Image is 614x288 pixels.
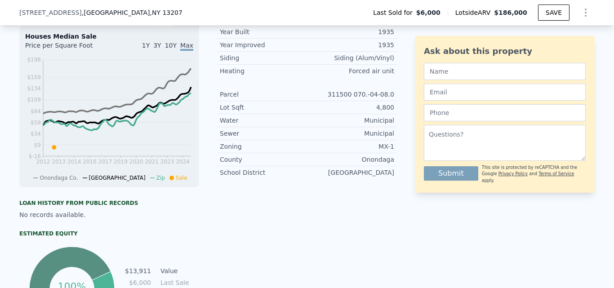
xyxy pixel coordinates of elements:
tspan: $9 [34,142,41,148]
tspan: $159 [27,74,41,80]
span: $6,000 [416,8,440,17]
div: Municipal [307,116,394,125]
div: School District [220,168,307,177]
button: Show Options [577,4,595,22]
tspan: $-16 [29,153,41,160]
div: This site is protected by reCAPTCHA and the Google and apply. [482,164,586,184]
tspan: 2017 [98,159,112,165]
span: 1Y [142,42,150,49]
div: 1935 [307,40,394,49]
td: $6,000 [125,278,151,288]
div: 1935 [307,27,394,36]
tspan: 2020 [129,159,143,165]
a: Privacy Policy [498,171,528,176]
tspan: $134 [27,85,41,92]
input: Phone [424,104,586,121]
input: Email [424,84,586,101]
span: Onondaga Co. [40,175,78,181]
td: Last Sale [159,278,199,288]
div: Loan history from public records [19,199,199,207]
tspan: 2016 [83,159,97,165]
div: Water [220,116,307,125]
div: Siding (Alum/Vinyl) [307,53,394,62]
span: Zip [156,175,165,181]
span: Last Sold for [373,8,416,17]
div: 311500 070.-04-08.0 [307,90,394,99]
tspan: $198 [27,57,41,63]
div: MX-1 [307,142,394,151]
tspan: $34 [31,131,41,137]
span: [GEOGRAPHIC_DATA] [89,175,146,181]
span: , NY 13207 [150,9,182,16]
span: , [GEOGRAPHIC_DATA] [82,8,182,17]
div: Year Built [220,27,307,36]
tspan: $84 [31,108,41,115]
button: SAVE [538,4,570,21]
input: Name [424,63,586,80]
div: Heating [220,66,307,75]
span: 3Y [153,42,161,49]
div: Price per Square Foot [25,41,109,55]
tspan: $109 [27,97,41,103]
div: Year Improved [220,40,307,49]
div: Parcel [220,90,307,99]
div: County [220,155,307,164]
div: Lot Sqft [220,103,307,112]
div: Siding [220,53,307,62]
div: Houses Median Sale [25,32,193,41]
span: Sale [176,175,187,181]
tspan: 2024 [176,159,190,165]
div: Onondaga [307,155,394,164]
span: Max [180,42,193,51]
tspan: 2014 [67,159,81,165]
tspan: 2019 [114,159,128,165]
tspan: 2023 [160,159,174,165]
div: Estimated Equity [19,230,199,237]
span: Lotside ARV [455,8,494,17]
div: 4,800 [307,103,394,112]
div: No records available. [19,210,199,219]
div: Municipal [307,129,394,138]
tspan: 2012 [36,159,50,165]
span: $186,000 [494,9,527,16]
span: [STREET_ADDRESS] [19,8,82,17]
div: Ask about this property [424,45,586,58]
td: $13,911 [125,266,151,276]
td: Value [159,266,199,276]
div: Zoning [220,142,307,151]
div: Forced air unit [307,66,394,75]
tspan: $59 [31,120,41,126]
a: Terms of Service [538,171,574,176]
span: 10Y [165,42,177,49]
tspan: 2021 [145,159,159,165]
div: Sewer [220,129,307,138]
div: [GEOGRAPHIC_DATA] [307,168,394,177]
button: Submit [424,166,478,181]
tspan: 2013 [52,159,66,165]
